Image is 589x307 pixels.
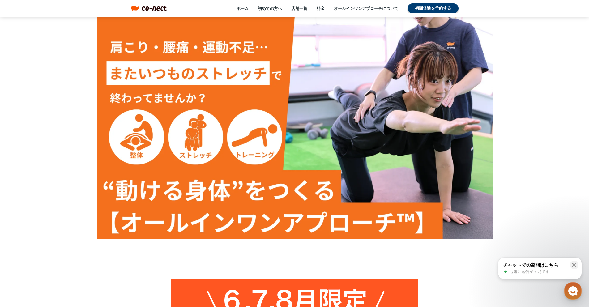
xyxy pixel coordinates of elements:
[291,6,307,11] a: 店舗一覧
[317,6,325,11] a: 料金
[258,6,282,11] a: 初めての方へ
[408,3,459,13] a: 初回体験を予約する
[237,6,249,11] a: ホーム
[334,6,398,11] a: オールインワンアプローチについて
